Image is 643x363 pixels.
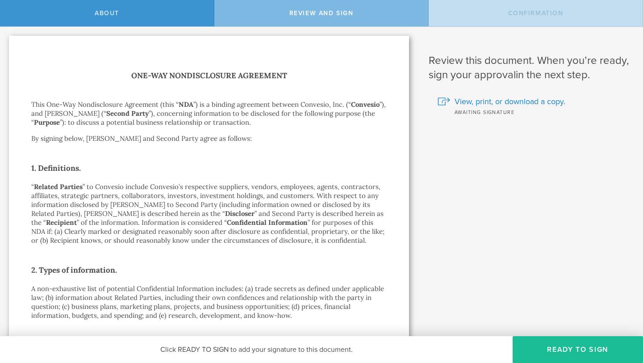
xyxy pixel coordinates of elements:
[46,218,77,227] strong: Recipient
[225,209,255,218] strong: Discloser
[106,109,149,118] strong: Second Party
[429,54,630,82] h1: Review this document. When you’re ready, sign your approval in the next step.
[34,182,83,191] strong: Related Parties
[95,9,119,17] span: About
[289,9,354,17] span: Review and sign
[34,118,60,127] strong: Purpose
[31,263,387,277] h2: 2. Types of information.
[31,69,387,82] h1: One-Way Nondisclosure Agreement
[513,336,643,363] button: Ready to Sign
[351,100,380,109] strong: Convesio
[31,182,387,245] p: “ ” to Convesio include Convesio’s respective suppliers, vendors, employees, agents, contractors,...
[455,96,565,107] span: View, print, or download a copy.
[31,100,387,127] p: This One-Way Nondisclosure Agreement (this “ ”) is a binding agreement between Convesio, Inc. (“ ...
[31,134,387,143] p: By signing below, [PERSON_NAME] and Second Party agree as follows:
[31,161,387,175] h2: 1. Definitions.
[438,107,630,116] div: Awaiting signature
[179,100,193,109] strong: NDA
[508,9,564,17] span: Confirmation
[31,284,387,320] p: A non-exhaustive list of potential Confidential Information includes: (a) trade secrets as define...
[227,218,308,227] strong: Confidential Information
